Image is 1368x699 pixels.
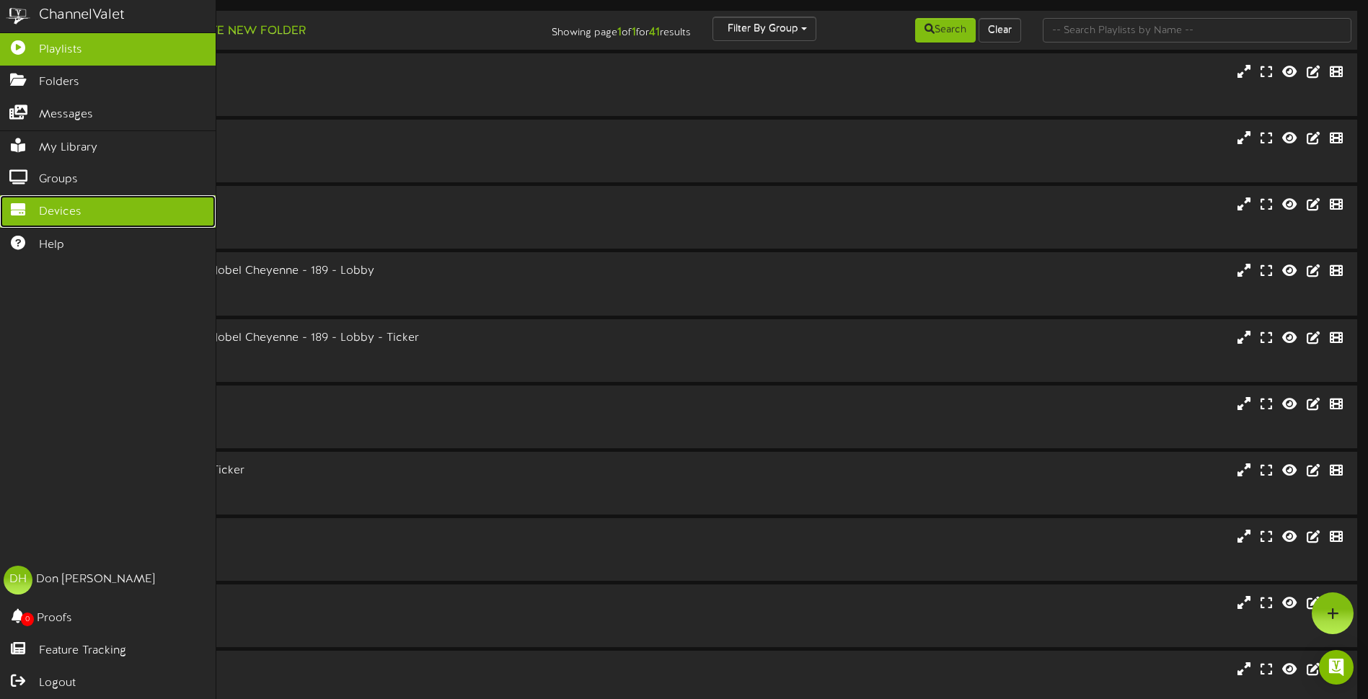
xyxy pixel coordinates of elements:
button: Create New Folder [167,22,310,40]
div: Cheyenne - 402 - Dyno Nobel Cheyenne - 189 - Lobby [58,263,582,280]
div: # 7003 [58,226,582,238]
strong: 1 [632,26,636,39]
input: -- Search Playlists by Name -- [1043,18,1351,43]
span: My Library [39,140,97,156]
div: # 1791 [58,292,582,304]
span: Groups [39,172,78,188]
div: Ticker ( ) [58,346,582,358]
strong: 1 [617,26,622,39]
div: # 8542 [58,558,582,570]
span: Devices [39,204,81,221]
div: Carthage Plant [58,197,582,213]
div: # 8632 [58,93,582,105]
div: # 12361 [58,624,582,636]
div: # 8633 [58,159,582,172]
div: Landscape ( 16:9 ) [58,546,582,558]
span: Proofs [37,610,72,627]
div: Landscape ( 16:9 ) [58,81,582,93]
span: Feature Tracking [39,643,126,659]
div: ChannelValet [39,5,125,26]
div: # 8619 [58,491,582,504]
div: Administration [58,64,582,81]
div: Donora PA 1 [58,595,582,612]
div: Cheyenne - Emulsions [58,396,582,413]
div: Landscape ( 16:9 ) [58,280,582,292]
div: DH [4,566,32,595]
button: Filter By Group [712,17,816,41]
div: Landscape ( 16:9 ) [58,412,582,424]
div: Cheyenne - Emulsions - Ticker [58,463,582,479]
span: 0 [21,613,34,626]
div: Landscape ( 16:9 ) [58,213,582,226]
span: Logout [39,675,76,692]
div: Landscape ( 16:9 ) [58,612,582,624]
span: Messages [39,107,93,123]
div: Open Intercom Messenger [1319,650,1354,685]
div: Ticker ( ) [58,678,582,690]
span: Playlists [39,42,82,58]
div: Ticker ( ) [58,479,582,491]
strong: 41 [649,26,660,39]
div: Cheyenne - 402 - Dyno Nobel Cheyenne - 189 - Lobby - Ticker [58,330,582,347]
button: Clear [979,18,1021,43]
div: Showing page of for results [482,17,702,41]
div: Don [PERSON_NAME] [36,571,155,588]
div: Donora PA 1 - Ticker [58,662,582,678]
span: Folders [39,74,79,91]
span: Help [39,237,64,254]
div: # 8616 [58,425,582,437]
div: Administration - Ticker [58,130,582,147]
div: Ticker ( ) [58,147,582,159]
div: Cheyenne - Mirror 1 [58,529,582,546]
div: # 1793 [58,358,582,370]
button: Search [915,18,976,43]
